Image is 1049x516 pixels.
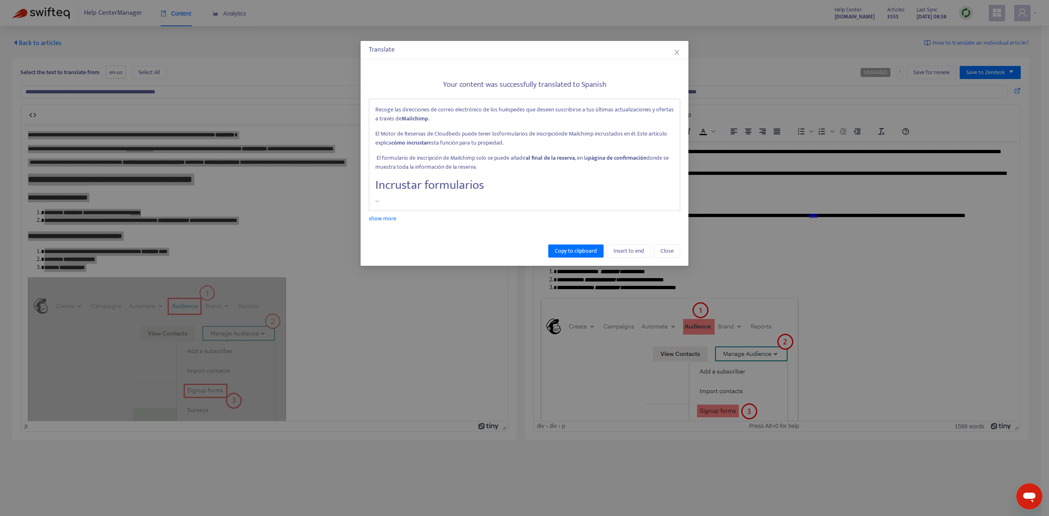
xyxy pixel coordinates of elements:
button: Copy to clipboard [548,244,604,258]
span: close [674,49,680,56]
button: Close [672,48,681,57]
h5: Your content was successfully translated to Spanish [369,80,680,90]
img: 38051767031963 [7,153,265,358]
h2: Incrustar formularios [375,178,674,192]
a: formularios de inscripción [499,129,561,138]
button: Insert to end [607,244,651,258]
button: Close [654,244,680,258]
div: Translate [369,45,680,55]
a: show more [369,214,396,223]
span: Insert to end [613,247,644,256]
p: El Motor de Reservas de Cloudbeds puede tener los de Mailchimp incrustados en él. Este artículo e... [375,129,674,147]
iframe: Botón para iniciar la ventana de mensajería [1016,483,1042,509]
p: El formulario de inscripción de Mailchimp solo se puede añadir , en la donde se muestra toda la i... [375,154,674,172]
strong: cómo incrustar [391,138,429,147]
strong: al final de la reserva [526,153,575,163]
span: Close [661,247,674,256]
strong: página de confirmación [588,153,647,163]
span: Copy to clipboard [555,247,597,256]
strong: Mailchimp [402,114,428,123]
div: ... [369,99,680,211]
p: Recoge las direcciones de correo electrónico de los huéspedes que deseen suscribirse a tus última... [375,105,674,123]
